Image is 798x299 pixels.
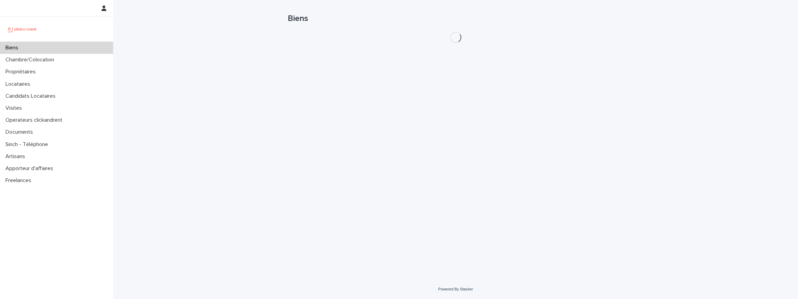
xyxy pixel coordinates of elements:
h1: Biens [288,14,624,24]
p: Apporteur d'affaires [3,165,59,172]
p: Documents [3,129,38,135]
p: Candidats Locataires [3,93,61,99]
img: UCB0brd3T0yccxBKYDjQ [5,22,39,36]
a: Powered By Stacker [438,287,473,291]
p: Locataires [3,81,36,87]
p: Visites [3,105,27,111]
p: Artisans [3,153,31,160]
p: Sinch - Téléphone [3,141,53,148]
p: Chambre/Colocation [3,57,60,63]
p: Operateurs clickandrent [3,117,68,123]
p: Propriétaires [3,69,41,75]
p: Biens [3,45,24,51]
p: Freelances [3,177,37,184]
